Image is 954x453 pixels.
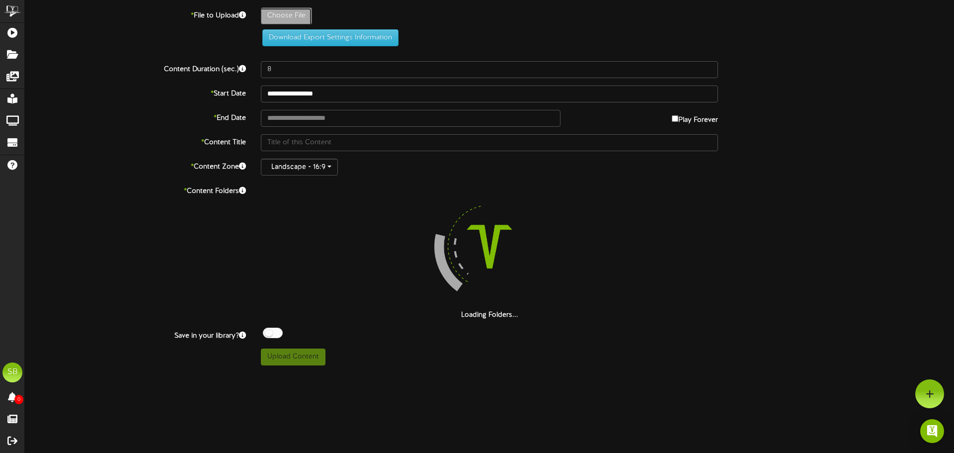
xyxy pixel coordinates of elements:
[426,183,553,310] img: loading-spinner-4.png
[17,110,253,123] label: End Date
[261,134,718,151] input: Title of this Content
[17,328,253,341] label: Save in your library?
[17,134,253,148] label: Content Title
[2,362,22,382] div: SB
[261,159,338,176] button: Landscape - 16:9
[920,419,944,443] div: Open Intercom Messenger
[257,34,398,41] a: Download Export Settings Information
[17,61,253,75] label: Content Duration (sec.)
[262,29,398,46] button: Download Export Settings Information
[14,395,23,404] span: 0
[672,115,678,122] input: Play Forever
[17,7,253,21] label: File to Upload
[261,349,325,365] button: Upload Content
[672,110,718,125] label: Play Forever
[17,159,253,172] label: Content Zone
[461,311,518,319] strong: Loading Folders...
[17,183,253,196] label: Content Folders
[17,86,253,99] label: Start Date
